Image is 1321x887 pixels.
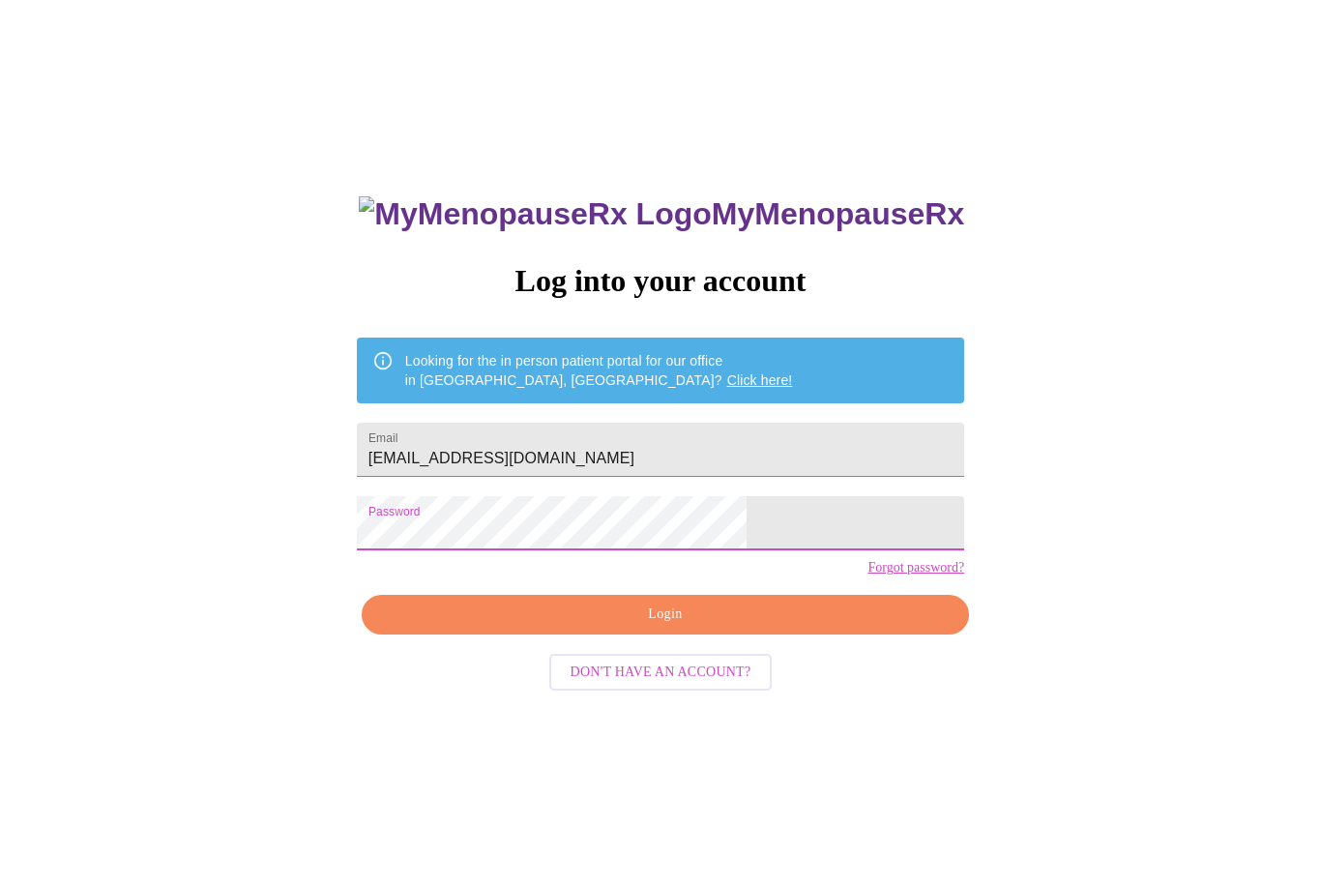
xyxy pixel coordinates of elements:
span: Login [384,603,947,627]
button: Login [362,595,969,635]
h3: Log into your account [357,263,964,299]
button: Don't have an account? [549,654,773,692]
img: MyMenopauseRx Logo [359,196,711,232]
h3: MyMenopauseRx [359,196,964,232]
a: Click here! [727,372,793,388]
a: Forgot password? [867,560,964,576]
span: Don't have an account? [571,661,751,685]
div: Looking for the in person patient portal for our office in [GEOGRAPHIC_DATA], [GEOGRAPHIC_DATA]? [405,343,793,398]
a: Don't have an account? [544,663,778,679]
